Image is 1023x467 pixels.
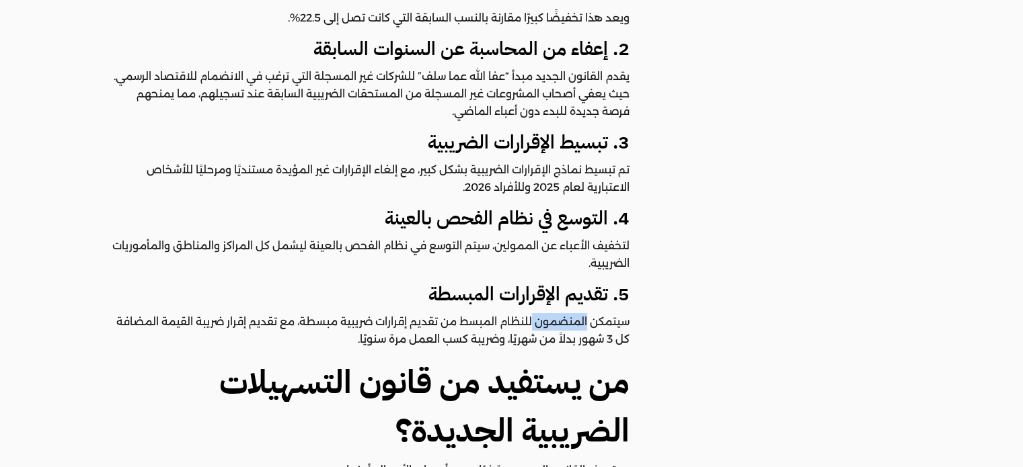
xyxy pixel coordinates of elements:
p: يقدم القانون الجديد مبدأ “عفا الله عما سلف” للشركات غير المسجلة التي ترغب في الانضمام للاقتصاد ال... [110,68,630,120]
h3: 3. تبسيط الإقرارات الضريبية [110,130,630,155]
p: لتخفيف الأعباء عن الممولين، سيتم التوسع في نظام الفحص بالعينة ليشمل كل المراكز والمناطق والمأموري... [110,237,630,272]
h3: 2. إعفاء من المحاسبة عن السنوات السابقة [110,37,630,61]
p: تم تبسيط نماذج الإقرارات الضريبية بشكل كبير، مع إلغاء الإقرارات غير المؤيدة مستنديًا ومرحليًا للأ... [110,161,630,196]
h3: 4. التوسع في نظام الفحص بالعينة [110,206,630,230]
p: ويعد هذا تخفيضًا كبيرًا مقارنة بالنسب السابقة التي كانت تصل إلى 22.5%. [110,9,630,27]
p: سيتمكن المنضمون للنظام المبسط من تقديم إقرارات ضريبية مبسطة، مع تقديم إقرار ضريبة القيمة المضافة ... [110,313,630,348]
h2: من يستفيد من قانون التسهيلات الضريبية الجديدة؟ [110,358,630,455]
h3: 5. تقديم الإقرارات المبسطة [110,282,630,306]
